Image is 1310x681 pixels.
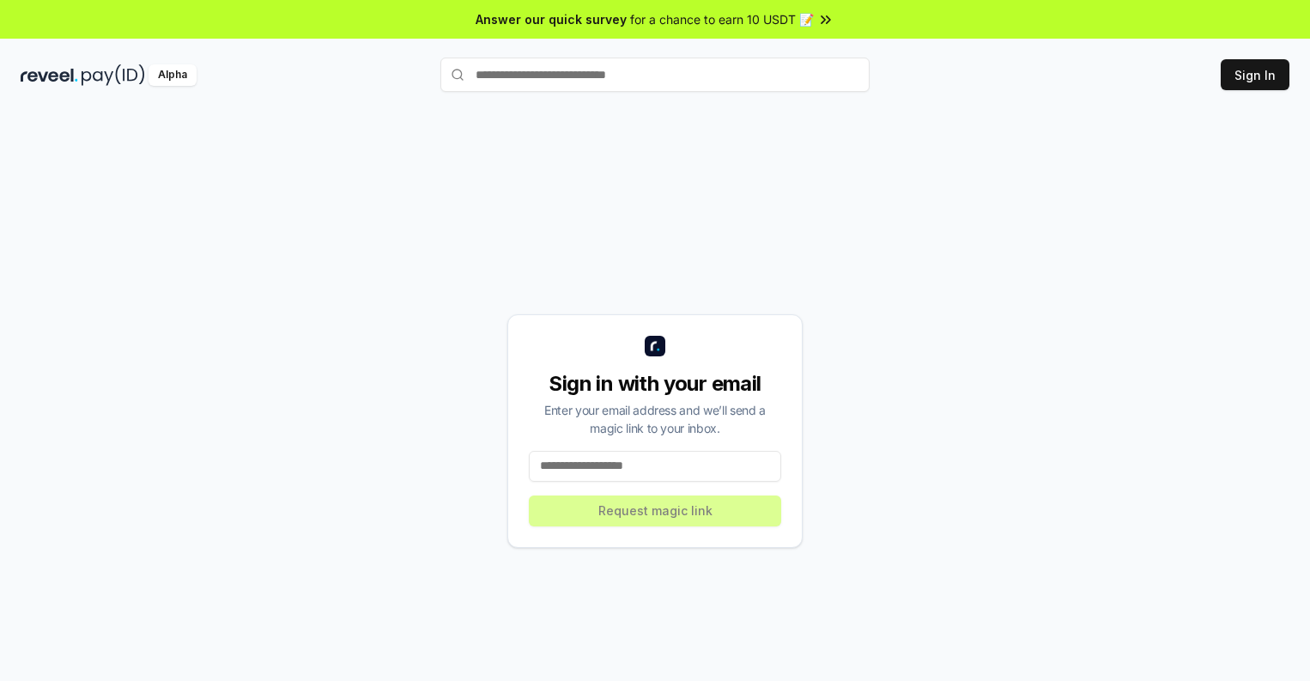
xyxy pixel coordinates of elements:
[630,10,814,28] span: for a chance to earn 10 USDT 📝
[149,64,197,86] div: Alpha
[1221,59,1289,90] button: Sign In
[21,64,78,86] img: reveel_dark
[529,370,781,398] div: Sign in with your email
[645,336,665,356] img: logo_small
[82,64,145,86] img: pay_id
[529,401,781,437] div: Enter your email address and we’ll send a magic link to your inbox.
[476,10,627,28] span: Answer our quick survey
